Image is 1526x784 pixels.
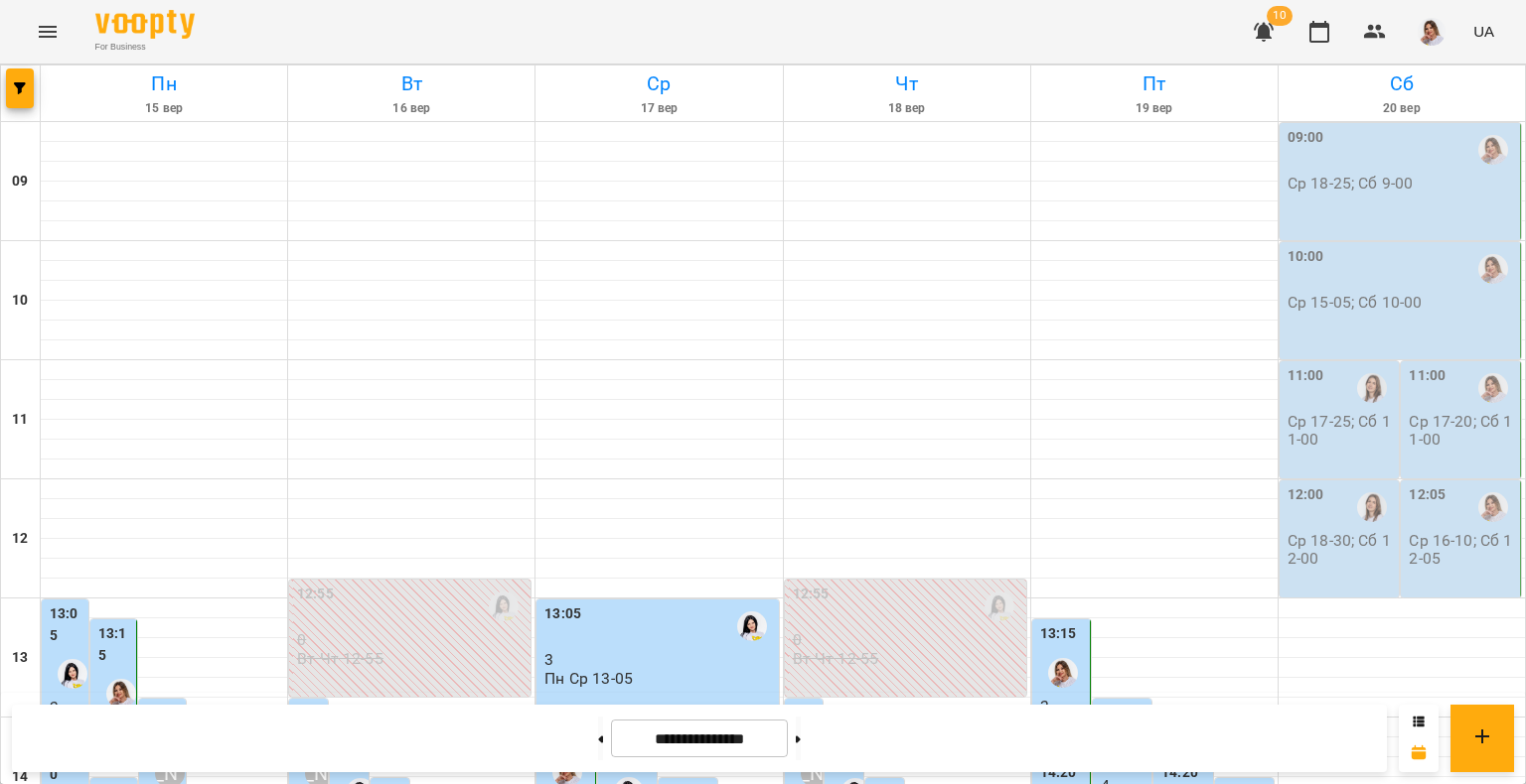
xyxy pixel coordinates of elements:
label: 10:00 [1288,246,1324,268]
h6: Пн [44,68,284,99]
p: Вт Чт 12-55 [793,650,879,667]
label: 11:00 [1409,365,1446,387]
img: Новицька Ольга Ігорівна [985,591,1014,621]
p: Ср 15-05; Сб 10-00 [1288,294,1423,311]
p: Ср 17-20; Сб 11-00 [1409,413,1516,448]
label: 13:15 [1040,623,1077,645]
label: 12:55 [297,584,334,605]
span: UA [1473,21,1494,42]
label: 12:55 [793,584,830,605]
button: UA [1465,13,1502,50]
h6: 17 вер [538,99,779,118]
img: Новицька Ольга Ігорівна [489,591,519,621]
p: 0 [297,631,527,648]
img: Мартинець Оксана Геннадіївна [1478,135,1508,165]
h6: 19 вер [1034,99,1275,118]
p: Ср 17-25; Сб 11-00 [1288,413,1396,448]
img: Ванічкіна Маргарита Олександрівна [1357,373,1387,403]
label: 13:15 [98,623,132,666]
label: 12:05 [1409,484,1446,506]
h6: 09 [12,171,28,193]
h6: 13 [12,647,28,669]
h6: Чт [787,68,1027,99]
h6: Пт [1034,68,1275,99]
h6: 15 вер [44,99,284,118]
p: Ср 18-30; Сб 12-00 [1288,532,1396,567]
h6: Вт [291,68,532,99]
p: 0 [793,631,1022,648]
img: Новицька Ольга Ігорівна [58,659,87,689]
p: Вт Чт 12-55 [297,650,383,667]
img: Мартинець Оксана Геннадіївна [1048,658,1078,688]
img: d332a1c3318355be326c790ed3ba89f4.jpg [1418,18,1446,46]
label: 13:05 [50,603,84,646]
h6: Сб [1282,68,1522,99]
h6: 16 вер [291,99,532,118]
img: Мартинець Оксана Геннадіївна [1478,373,1508,403]
label: 13:05 [544,603,581,625]
label: 12:00 [1288,484,1324,506]
p: Пн Ср 13-05 [544,670,633,687]
img: Новицька Ольга Ігорівна [737,611,767,641]
h6: 20 вер [1282,99,1522,118]
label: 09:00 [1288,127,1324,149]
span: For Business [95,41,195,54]
img: Мартинець Оксана Геннадіївна [106,679,136,709]
h6: 18 вер [787,99,1027,118]
h6: 10 [12,290,28,312]
img: Мартинець Оксана Геннадіївна [1478,254,1508,284]
img: Мартинець Оксана Геннадіївна [1478,492,1508,522]
button: Menu [24,8,72,56]
h6: 11 [12,409,28,431]
img: Voopty Logo [95,10,195,39]
h6: Ср [538,68,779,99]
h6: 12 [12,528,28,550]
span: 10 [1267,6,1293,26]
p: 3 [544,651,774,668]
p: Ср 18-25; Сб 9-00 [1288,175,1414,192]
label: 11:00 [1288,365,1324,387]
img: Ванічкіна Маргарита Олександрівна [1357,492,1387,522]
p: Ср 16-10; Сб 12-05 [1409,532,1516,567]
